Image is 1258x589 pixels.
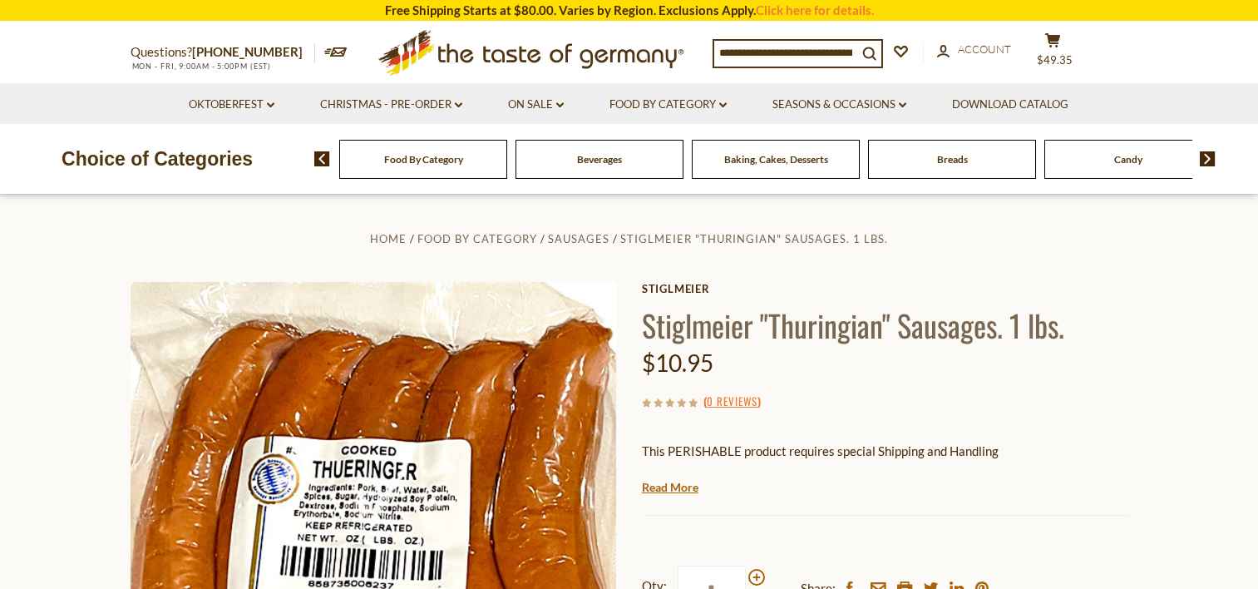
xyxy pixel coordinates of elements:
span: ( ) [703,393,761,409]
a: Baking, Cakes, Desserts [724,153,828,166]
span: $10.95 [642,349,713,377]
span: $49.35 [1037,53,1073,67]
img: previous arrow [314,151,330,166]
span: Account [958,42,1011,56]
img: next arrow [1200,151,1216,166]
a: [PHONE_NUMBER] [192,44,303,59]
a: Stiglmeier [642,282,1128,295]
a: Read More [642,479,698,496]
a: Stiglmeier "Thuringian" Sausages. 1 lbs. [620,232,888,245]
a: Food By Category [417,232,537,245]
a: Food By Category [384,153,463,166]
a: Beverages [577,153,622,166]
a: 0 Reviews [707,393,757,411]
a: Account [937,41,1011,59]
a: On Sale [508,96,564,114]
p: This PERISHABLE product requires special Shipping and Handling [642,441,1128,462]
li: We will ship this product in heat-protective packaging and ice. [658,474,1128,495]
h1: Stiglmeier "Thuringian" Sausages. 1 lbs. [642,306,1128,344]
a: Christmas - PRE-ORDER [320,96,462,114]
span: MON - FRI, 9:00AM - 5:00PM (EST) [131,62,272,71]
a: Home [370,232,407,245]
a: Food By Category [609,96,727,114]
a: Click here for details. [756,2,874,17]
a: Download Catalog [952,96,1068,114]
p: Questions? [131,42,315,63]
a: Sausages [548,232,609,245]
a: Seasons & Occasions [772,96,906,114]
a: Breads [937,153,968,166]
button: $49.35 [1029,32,1078,74]
a: Oktoberfest [189,96,274,114]
a: Candy [1114,153,1142,166]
